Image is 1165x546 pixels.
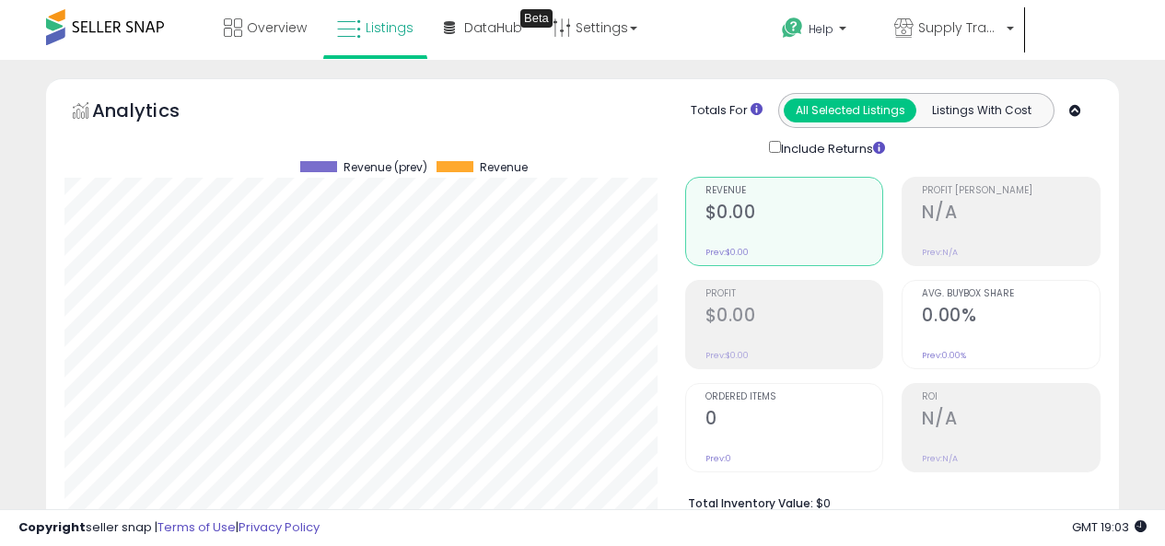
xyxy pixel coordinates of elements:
li: $0 [688,491,1087,513]
small: Prev: 0.00% [922,350,966,361]
span: ROI [922,392,1100,402]
div: Include Returns [755,137,907,158]
span: Profit [PERSON_NAME] [922,186,1100,196]
div: Totals For [691,102,763,120]
h2: $0.00 [705,202,883,227]
h2: 0.00% [922,305,1100,330]
span: Avg. Buybox Share [922,289,1100,299]
span: Revenue (prev) [344,161,427,174]
span: Listings [366,18,414,37]
button: All Selected Listings [784,99,916,122]
a: Privacy Policy [239,518,320,536]
button: Listings With Cost [915,99,1048,122]
strong: Copyright [18,518,86,536]
span: Supply Trade LLC [918,18,1001,37]
h2: N/A [922,202,1100,227]
h2: $0.00 [705,305,883,330]
span: Profit [705,289,883,299]
span: Overview [247,18,307,37]
b: Total Inventory Value: [688,495,813,511]
span: DataHub [464,18,522,37]
small: Prev: $0.00 [705,247,749,258]
h2: N/A [922,408,1100,433]
small: Prev: 0 [705,453,731,464]
small: Prev: N/A [922,453,958,464]
span: 2025-09-11 19:03 GMT [1072,518,1147,536]
a: Help [767,3,878,60]
div: Tooltip anchor [520,9,553,28]
a: Terms of Use [157,518,236,536]
small: Prev: $0.00 [705,350,749,361]
i: Get Help [781,17,804,40]
span: Revenue [480,161,528,174]
div: seller snap | | [18,519,320,537]
h2: 0 [705,408,883,433]
span: Revenue [705,186,883,196]
span: Help [809,21,833,37]
span: Ordered Items [705,392,883,402]
h5: Analytics [92,98,216,128]
small: Prev: N/A [922,247,958,258]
